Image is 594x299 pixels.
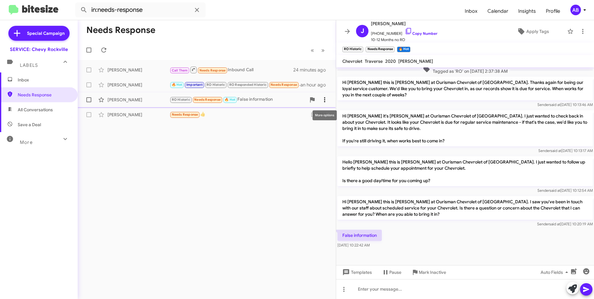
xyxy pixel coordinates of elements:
span: [PHONE_NUMBER] [371,27,437,37]
span: Call Them [172,68,188,72]
span: [PERSON_NAME] [398,58,433,64]
button: Apply Tags [501,26,564,37]
span: Important [186,83,203,87]
div: 24 minutes ago [294,67,331,73]
p: False information [337,230,382,241]
button: Previous [307,44,318,57]
span: said at [551,148,561,153]
span: RO Historic [172,98,190,102]
div: an hour ago [300,82,331,88]
span: Apply Tags [526,26,549,37]
span: » [321,46,325,54]
div: False information [170,96,306,103]
small: Needs Response [366,47,394,52]
a: Insights [513,2,541,20]
span: Sender [DATE] 10:12:54 AM [537,188,593,193]
a: Special Campaign [8,26,70,41]
div: Thanks [170,81,300,88]
span: Mark Inactive [419,267,446,278]
div: SERVICE: Chevy Rockville [10,46,68,53]
div: More options [313,110,337,120]
span: 2020 [385,58,396,64]
span: More [20,140,33,145]
span: Special Campaign [27,30,65,36]
span: said at [550,188,560,193]
button: Auto Fields [536,267,575,278]
span: Needs Response [172,113,198,117]
div: AB [570,5,581,15]
span: Tagged as 'RO' on [DATE] 2:37:38 AM [420,65,510,74]
button: AB [565,5,587,15]
a: Profile [541,2,565,20]
button: Pause [377,267,406,278]
span: [DATE] 10:22:42 AM [337,243,370,247]
small: RO Historic [342,47,363,52]
div: 👍 [170,111,308,118]
span: Labels [20,62,38,68]
span: Save a Deal [18,122,41,128]
p: Hello [PERSON_NAME] this is [PERSON_NAME] at Ourisman Chevrolet of [GEOGRAPHIC_DATA]. I just want... [337,156,593,186]
a: Copy Number [405,31,437,36]
span: RO Responded Historic [229,83,267,87]
p: Hi [PERSON_NAME] it's [PERSON_NAME] at Ourisman Chevrolet of [GEOGRAPHIC_DATA]. I just wanted to ... [337,110,593,146]
div: Inbound Call [170,66,294,74]
span: RO Historic [207,83,225,87]
span: 🔥 Hot [172,83,182,87]
p: Hi [PERSON_NAME] this is [PERSON_NAME] at Ourisman Chevrolet of [GEOGRAPHIC_DATA]. I saw you've b... [337,196,593,220]
span: 10-12 Months no RO [371,37,437,43]
span: Pause [389,267,401,278]
a: Inbox [460,2,482,20]
span: Needs Response [199,68,226,72]
span: 🔥 Hot [225,98,235,102]
span: Traverse [365,58,383,64]
span: All Conversations [18,107,53,113]
input: Search [75,2,206,17]
div: [PERSON_NAME] [107,112,170,118]
span: Chevrolet [342,58,362,64]
span: Sender [DATE] 10:13:46 AM [537,102,593,107]
div: [PERSON_NAME] [107,97,170,103]
button: Templates [336,267,377,278]
span: Needs Response [271,83,297,87]
div: [PERSON_NAME] [107,67,170,73]
span: Templates [341,267,372,278]
span: said at [550,102,560,107]
span: Sender [DATE] 10:20:19 AM [537,222,593,226]
span: J [361,26,364,36]
span: Needs Response [18,92,71,98]
a: Calendar [482,2,513,20]
span: « [311,46,314,54]
span: Needs Response [194,98,221,102]
h1: Needs Response [86,25,155,35]
span: Auto Fields [541,267,570,278]
span: said at [549,222,560,226]
span: Inbox [18,77,71,83]
button: Mark Inactive [406,267,451,278]
div: [PERSON_NAME] [107,82,170,88]
span: [PERSON_NAME] [371,20,437,27]
span: Sender [DATE] 10:13:17 AM [538,148,593,153]
small: 🔥 Hot [397,47,410,52]
nav: Page navigation example [307,44,328,57]
p: Hi [PERSON_NAME] this is [PERSON_NAME] at Ourisman Chevrolet of [GEOGRAPHIC_DATA]. Thanks again f... [337,77,593,100]
button: Next [318,44,328,57]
